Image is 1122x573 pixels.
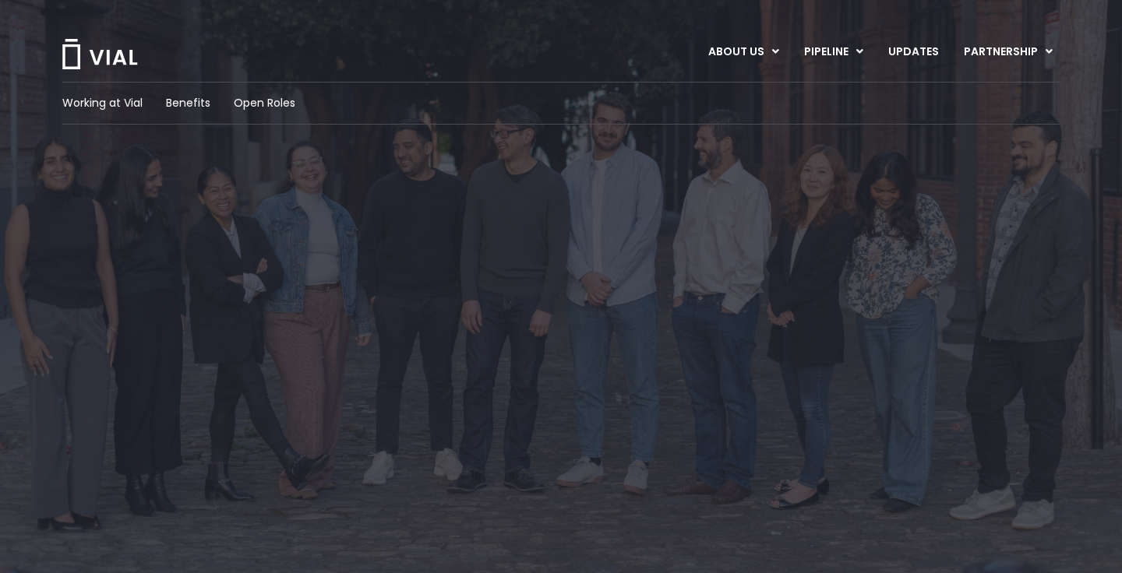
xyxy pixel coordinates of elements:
[951,39,1065,65] a: PARTNERSHIPMenu Toggle
[62,95,143,111] a: Working at Vial
[792,39,875,65] a: PIPELINEMenu Toggle
[166,95,210,111] a: Benefits
[234,95,295,111] a: Open Roles
[61,39,139,69] img: Vial Logo
[696,39,791,65] a: ABOUT USMenu Toggle
[876,39,951,65] a: UPDATES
